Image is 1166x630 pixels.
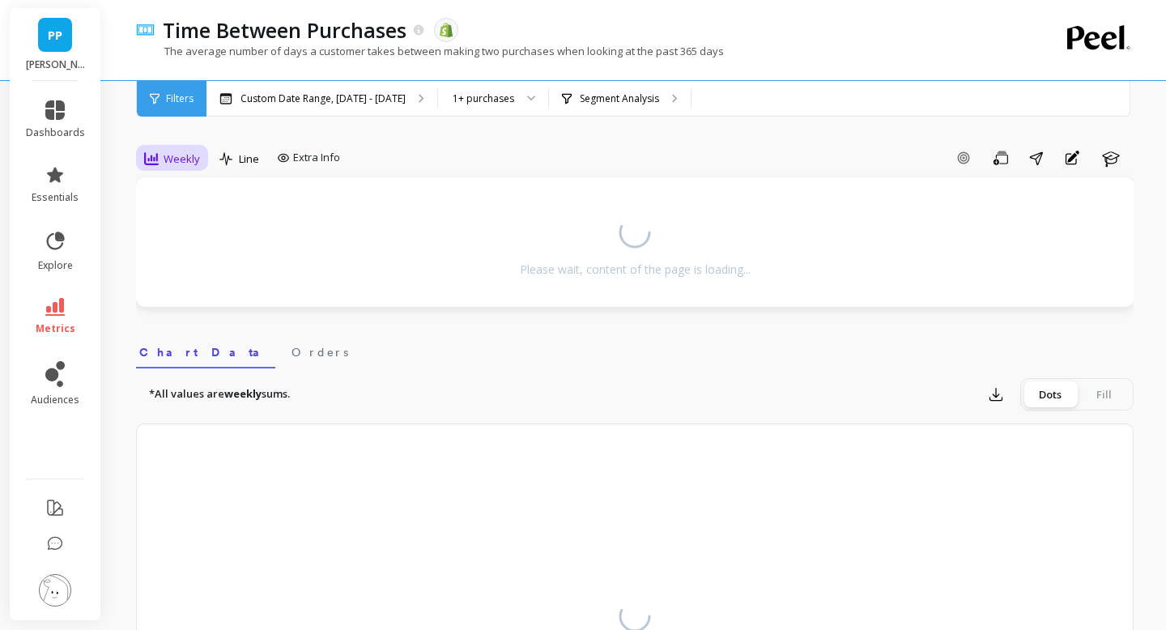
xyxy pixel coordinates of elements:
[580,92,659,105] p: Segment Analysis
[1023,381,1077,407] div: Dots
[39,574,71,607] img: profile picture
[36,322,75,335] span: metrics
[1077,381,1130,407] div: Fill
[136,44,724,58] p: The average number of days a customer takes between making two purchases when looking at the past...
[240,92,406,105] p: Custom Date Range, [DATE] - [DATE]
[166,92,194,105] span: Filters
[164,151,200,167] span: Weekly
[38,259,73,272] span: explore
[163,16,406,44] p: Time Between Purchases
[136,24,155,36] img: header icon
[32,191,79,204] span: essentials
[439,23,453,37] img: api.shopify.svg
[520,262,751,278] div: Please wait, content of the page is loading...
[139,344,272,360] span: Chart Data
[26,58,85,71] p: Porter Road - porterroad.myshopify.com
[291,344,348,360] span: Orders
[149,386,290,402] p: *All values are sums.
[293,150,340,166] span: Extra Info
[453,91,514,106] div: 1+ purchases
[224,386,262,401] strong: weekly
[31,394,79,407] span: audiences
[239,151,259,167] span: Line
[48,26,62,45] span: PP
[136,331,1134,368] nav: Tabs
[26,126,85,139] span: dashboards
